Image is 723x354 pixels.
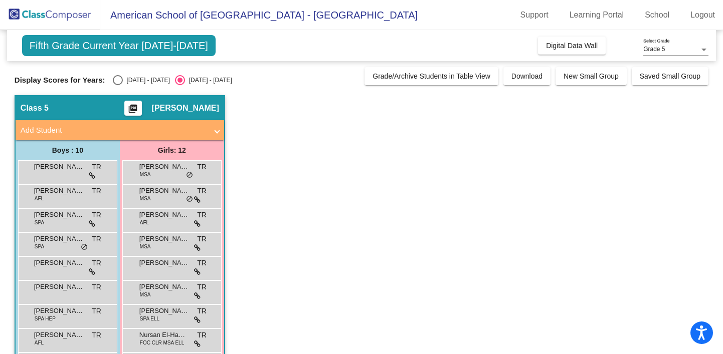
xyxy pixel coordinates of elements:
[140,291,151,298] span: MSA
[512,7,557,23] a: Support
[15,76,105,85] span: Display Scores for Years:
[562,7,632,23] a: Learning Portal
[643,46,665,53] span: Grade 5
[100,7,418,23] span: American School of [GEOGRAPHIC_DATA] - [GEOGRAPHIC_DATA]
[92,258,101,268] span: TR
[35,195,44,202] span: AFL
[197,258,207,268] span: TR
[139,162,190,172] span: [PERSON_NAME]
[34,330,84,340] span: [PERSON_NAME]
[503,67,551,85] button: Download
[35,339,44,346] span: AFL
[186,195,193,203] span: do_not_disturb_alt
[16,120,224,140] mat-expansion-panel-header: Add Student
[197,186,207,196] span: TR
[373,72,490,80] span: Grade/Archive Students in Table View
[682,7,723,23] a: Logout
[92,186,101,196] span: TR
[34,258,84,268] span: [PERSON_NAME]
[34,282,84,292] span: [PERSON_NAME]
[546,42,598,50] span: Digital Data Wall
[81,243,88,251] span: do_not_disturb_alt
[564,72,619,80] span: New Small Group
[197,306,207,316] span: TR
[637,7,677,23] a: School
[139,186,190,196] span: [PERSON_NAME]
[197,210,207,220] span: TR
[197,330,207,340] span: TR
[197,162,207,172] span: TR
[139,282,190,292] span: [PERSON_NAME]
[140,195,151,202] span: MSA
[139,210,190,220] span: [PERSON_NAME]
[92,210,101,220] span: TR
[632,67,708,85] button: Saved Small Group
[92,306,101,316] span: TR
[92,330,101,340] span: TR
[21,125,207,136] mat-panel-title: Add Student
[538,37,606,55] button: Digital Data Wall
[197,282,207,292] span: TR
[21,103,49,113] span: Class 5
[139,306,190,316] span: [PERSON_NAME]
[34,234,84,244] span: [PERSON_NAME] de [PERSON_NAME]
[92,282,101,292] span: TR
[140,339,184,346] span: FOC CLR MSA ELL
[140,315,159,322] span: SPA ELL
[120,140,224,160] div: Girls: 12
[556,67,627,85] button: New Small Group
[140,219,149,226] span: AFL
[197,234,207,244] span: TR
[152,103,219,113] span: [PERSON_NAME]
[140,243,151,250] span: MSA
[127,104,139,118] mat-icon: picture_as_pdf
[139,330,190,340] span: Nursan El-Hammali
[113,75,232,85] mat-radio-group: Select an option
[34,162,84,172] span: [PERSON_NAME]
[185,76,232,85] div: [DATE] - [DATE]
[35,315,56,322] span: SPA HEP
[34,210,84,220] span: [PERSON_NAME]
[35,243,44,250] span: SPA
[365,67,498,85] button: Grade/Archive Students in Table View
[92,234,101,244] span: TR
[123,76,170,85] div: [DATE] - [DATE]
[34,186,84,196] span: [PERSON_NAME]
[140,171,151,178] span: MSA
[139,234,190,244] span: [PERSON_NAME]
[186,171,193,179] span: do_not_disturb_alt
[640,72,700,80] span: Saved Small Group
[35,219,44,226] span: SPA
[139,258,190,268] span: [PERSON_NAME]
[16,140,120,160] div: Boys : 10
[22,35,216,56] span: Fifth Grade Current Year [DATE]-[DATE]
[511,72,543,80] span: Download
[124,101,142,116] button: Print Students Details
[92,162,101,172] span: TR
[34,306,84,316] span: [PERSON_NAME]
